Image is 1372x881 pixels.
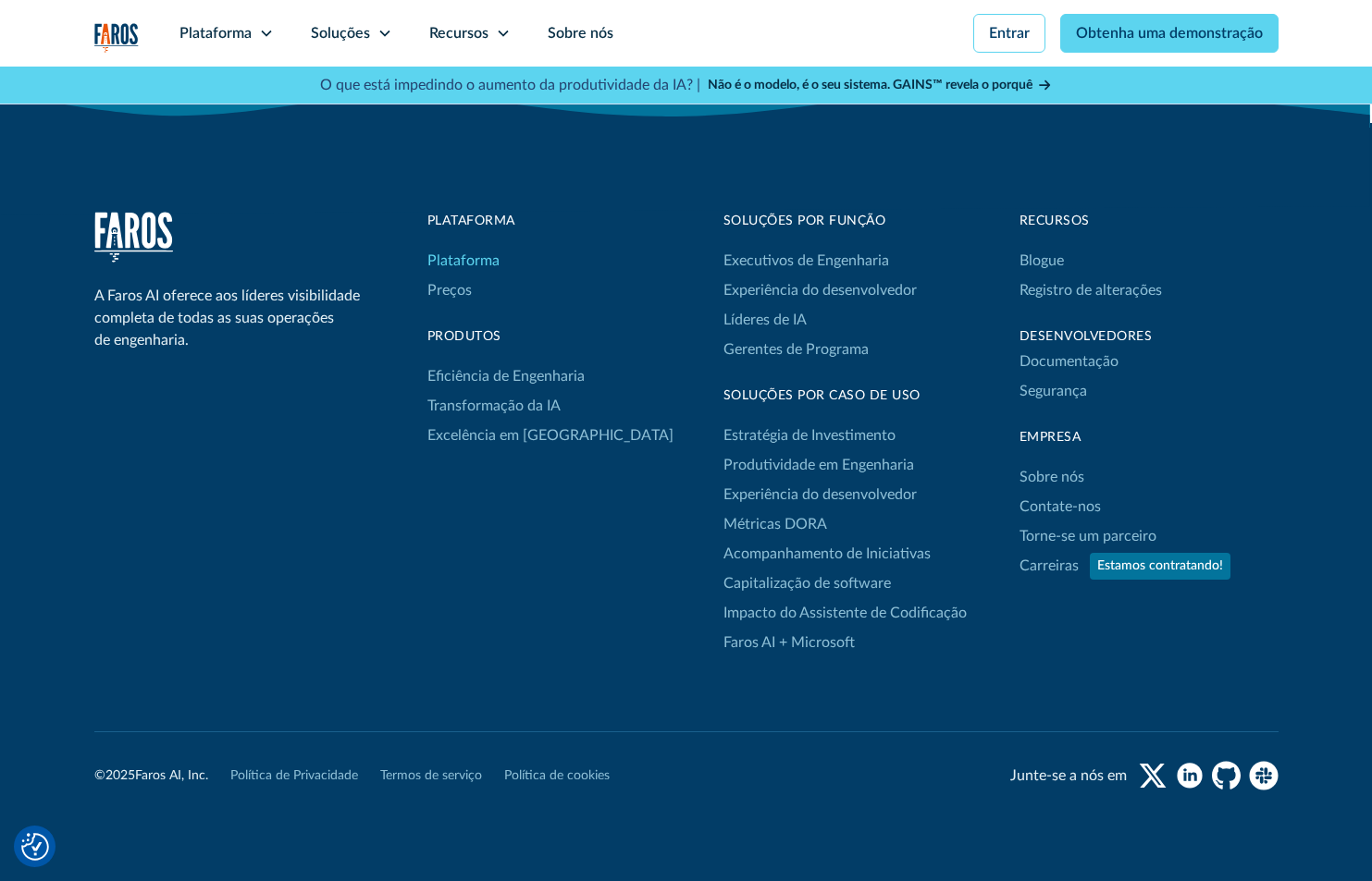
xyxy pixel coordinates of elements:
img: Logotipo Faros Branco [94,212,173,263]
font: Faros AI + Microsoft [723,635,855,650]
a: Eficiência de Engenharia [427,361,585,391]
button: Configurações de cookies [21,833,49,861]
font: Empresa [1020,431,1082,444]
font: Recursos [429,26,488,41]
font: Eficiência de Engenharia [427,369,585,384]
font: Registro de alterações [1020,283,1162,298]
font: Gerentes de Programa [723,342,869,357]
font: Experiência do desenvolvedor [723,283,917,298]
font: Acompanhamento de Iniciativas [723,546,931,561]
a: Capitalização de software [723,569,891,598]
font: Junte-se a nós em [1010,768,1127,783]
a: Estratégia de Investimento [723,421,896,450]
font: Torne-se um parceiro [1020,529,1156,544]
a: Métricas DORA [723,509,827,539]
font: O que está impedindo o aumento da produtividade da IA? | [320,78,700,92]
a: Obtenha uma demonstração [1060,14,1279,53]
font: 2025 [105,769,135,782]
a: Experiência do desenvolvedor [723,275,917,305]
a: Produtividade em Engenharia [723,450,914,480]
font: produtos [427,330,501,343]
a: Transformação da IA [427,391,561,421]
a: Não é o modelo, é o seu sistema. GAINS™ revela o porquê [708,76,1053,95]
font: Não é o modelo, é o seu sistema. GAINS™ revela o porquê [708,79,1032,92]
font: Carreiras [1020,558,1079,573]
a: Experiência do desenvolvedor [723,480,917,509]
a: Executivos de Engenharia [723,246,889,275]
font: Experiência do desenvolvedor [723,487,917,502]
a: Termos de serviço [380,766,482,786]
font: Segurança [1020,384,1087,398]
font: Plataforma [427,214,515,227]
img: Logotipo da empresa de análise e relatórios Faros. [94,23,139,52]
a: Segurança [1020,376,1087,406]
a: LinkedIn [1175,761,1205,790]
a: Impacto do Assistente de Codificação [723,598,967,628]
font: Documentação [1020,354,1119,369]
font: Plataforma [427,253,500,268]
a: Excelência em [GEOGRAPHIC_DATA] [427,421,674,450]
font: A Faros AI oferece aos líderes visibilidade completa de todas as suas operações de engenharia. [94,288,360,348]
a: lar [94,23,139,52]
a: Plataforma [427,246,500,275]
a: Sobre nós [1020,462,1084,492]
a: Torne-se um parceiro [1020,521,1156,551]
a: comunidade do Slack [1249,761,1279,790]
a: Gerentes de Programa [723,335,917,364]
font: Termos de serviço [380,769,482,782]
img: Botão de consentimento de revisão [21,833,49,861]
font: Executivos de Engenharia [723,253,889,268]
font: Plataforma [179,26,252,41]
a: Política de Privacidade [230,766,358,786]
a: Entrar [973,14,1045,53]
font: © [94,769,105,782]
font: Transformação da IA [427,398,561,413]
a: Blogue [1020,246,1064,275]
font: Preços [427,283,472,298]
font: Métricas DORA [723,517,827,532]
a: GitHub [1212,761,1242,790]
font: Sobre nós [548,26,613,41]
font: Estamos contratando! [1097,559,1223,572]
font: Política de Privacidade [230,769,358,782]
font: Soluções por caso de uso [723,389,921,402]
a: Twitter [1138,761,1168,790]
a: Contate-nos [1020,492,1101,521]
font: Entrar [989,26,1030,41]
font: Impacto do Assistente de Codificação [723,606,967,620]
font: Desenvolvedores [1020,330,1153,343]
font: Produtividade em Engenharia [723,458,914,472]
font: Contate-nos [1020,499,1101,514]
a: Registro de alterações [1020,275,1162,305]
font: Excelência em [GEOGRAPHIC_DATA] [427,428,674,443]
font: Capitalização de software [723,576,891,591]
font: Política de cookies [504,769,610,782]
a: lar [94,212,173,263]
a: Documentação [1020,347,1119,376]
font: Blogue [1020,253,1064,268]
font: Soluções [311,26,370,41]
font: Faros AI, Inc. [135,769,208,782]
font: Sobre nós [1020,470,1084,484]
font: Obtenha uma demonstração [1076,26,1263,41]
font: Soluções por Função [723,214,886,227]
a: Faros AI + Microsoft [723,628,855,657]
a: Líderes de IA [723,305,807,335]
a: Preços [427,275,472,305]
a: Política de cookies [504,766,610,786]
font: Estratégia de Investimento [723,428,896,443]
font: Recursos [1020,214,1090,227]
a: Acompanhamento de Iniciativas [723,539,931,569]
a: Carreiras [1020,551,1079,581]
font: Líderes de IA [723,312,807,327]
